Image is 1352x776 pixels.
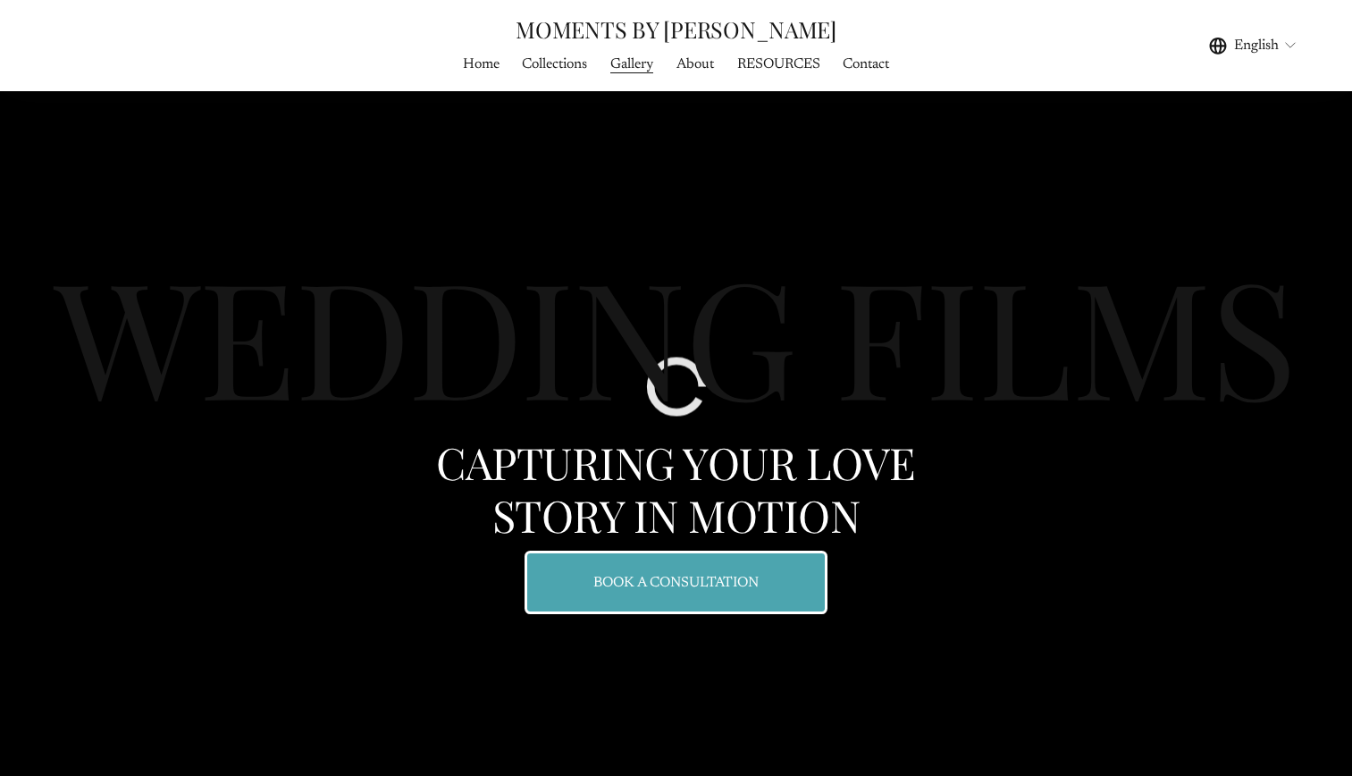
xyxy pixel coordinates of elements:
[525,551,828,614] a: BOOK A CONSULTATION
[55,253,1296,414] h1: WEDDING FILMS
[1234,35,1279,56] span: English
[522,52,587,76] a: Collections
[610,52,653,76] a: folder dropdown
[843,52,889,76] a: Contact
[436,433,926,544] span: CAPTURING YOUR LOVE STORY IN MOTION
[463,52,500,76] a: Home
[737,52,820,76] a: RESOURCES
[676,52,714,76] a: About
[610,54,653,75] span: Gallery
[516,14,836,44] a: MOMENTS BY [PERSON_NAME]
[1209,33,1298,57] div: language picker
